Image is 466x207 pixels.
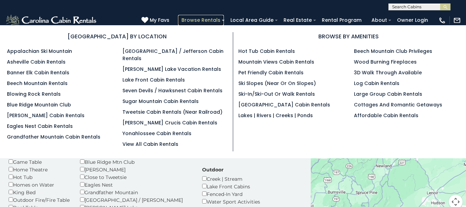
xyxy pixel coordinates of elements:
[202,190,260,198] div: Fenced-In Yard
[80,166,192,173] div: [PERSON_NAME]
[80,158,192,166] div: Blue Ridge Mtn Club
[7,58,66,65] a: Asheville Cabin Rentals
[238,58,314,65] a: Mountain Views Cabin Rentals
[238,80,316,87] a: Ski Slopes (Near or On Slopes)
[9,158,70,166] div: Game Table
[80,196,192,204] div: [GEOGRAPHIC_DATA] / [PERSON_NAME]
[368,15,390,26] a: About
[7,91,61,97] a: Blowing Rock Rentals
[9,166,70,173] div: Home Theatre
[80,188,192,196] div: Grandfather Mountain
[453,17,461,24] img: mail-regular-white.png
[122,98,199,105] a: Sugar Mountain Cabin Rentals
[178,15,224,26] a: Browse Rentals
[354,112,418,119] a: Affordable Cabin Rentals
[122,48,224,62] a: [GEOGRAPHIC_DATA] / Jefferson Cabin Rentals
[202,175,260,182] div: Creek | Stream
[122,119,217,126] a: [PERSON_NAME] Crucis Cabin Rentals
[7,112,85,119] a: [PERSON_NAME] Cabin Rentals
[7,101,71,108] a: Blue Ridge Mountain Club
[7,32,228,41] h3: [GEOGRAPHIC_DATA] BY LOCATION
[122,76,185,83] a: Lake Front Cabin Rentals
[318,15,365,26] a: Rental Program
[122,130,191,137] a: Yonahlossee Cabin Rentals
[80,173,192,181] div: Close to Tweetsie
[141,17,171,24] a: My Favs
[7,133,100,140] a: Grandfather Mountain Cabin Rentals
[354,69,422,76] a: 3D Walk Through Available
[5,13,98,27] img: White-1-2.png
[150,17,169,24] span: My Favs
[202,198,260,205] div: Water Sport Activities
[354,91,422,97] a: Large Group Cabin Rentals
[227,15,277,26] a: Local Area Guide
[202,166,224,173] label: Outdoor
[7,123,73,130] a: Eagles Nest Cabin Rentals
[238,69,304,76] a: Pet Friendly Cabin Rentals
[122,66,221,73] a: [PERSON_NAME] Lake Vacation Rentals
[438,17,446,24] img: phone-regular-white.png
[9,181,70,188] div: Homes on Water
[238,101,330,108] a: [GEOGRAPHIC_DATA] Cabin Rentals
[122,109,222,115] a: Tweetsie Cabin Rentals (Near Railroad)
[9,196,70,204] div: Outdoor Fire/Fire Table
[9,173,70,181] div: Hot Tub
[7,69,69,76] a: Banner Elk Cabin Rentals
[80,181,192,188] div: Eagles Nest
[7,80,68,87] a: Beech Mountain Rentals
[202,182,260,190] div: Lake Front Cabins
[354,101,442,108] a: Cottages and Romantic Getaways
[7,48,72,55] a: Appalachian Ski Mountain
[238,48,295,55] a: Hot Tub Cabin Rentals
[354,48,432,55] a: Beech Mountain Club Privileges
[280,15,315,26] a: Real Estate
[238,91,315,97] a: Ski-in/Ski-Out or Walk Rentals
[394,15,432,26] a: Owner Login
[238,32,459,41] h3: BROWSE BY AMENITIES
[354,80,399,87] a: Log Cabin Rentals
[9,188,70,196] div: King Bed
[122,141,178,148] a: View All Cabin Rentals
[354,58,417,65] a: Wood Burning Fireplaces
[122,87,222,94] a: Seven Devils / Hawksnest Cabin Rentals
[238,112,313,119] a: Lakes | Rivers | Creeks | Ponds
